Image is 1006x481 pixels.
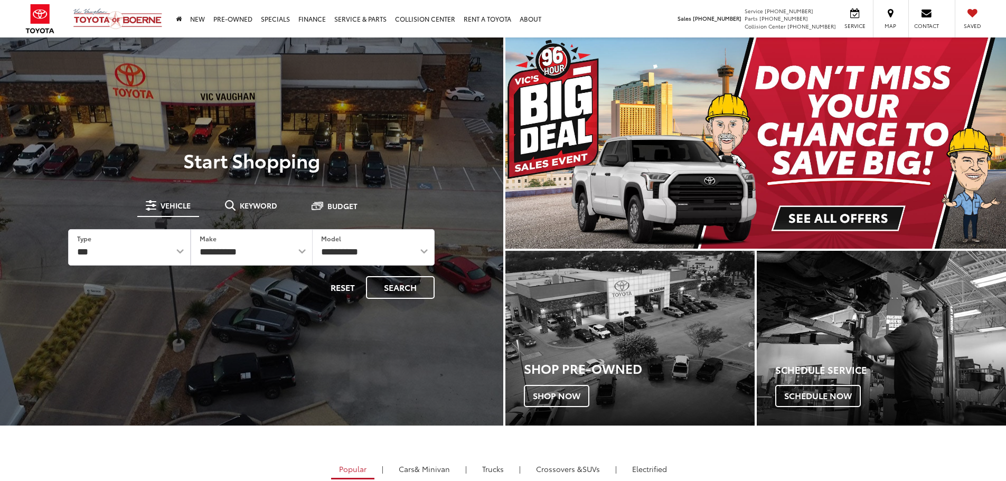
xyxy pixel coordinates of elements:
a: Trucks [474,460,512,478]
span: Crossovers & [536,464,582,474]
h4: Schedule Service [775,365,1006,375]
span: Parts [745,14,758,22]
span: [PHONE_NUMBER] [693,14,741,22]
a: Shop Pre-Owned Shop Now [505,251,755,426]
span: [PHONE_NUMBER] [787,22,836,30]
label: Make [200,234,217,243]
span: Vehicle [161,202,191,209]
label: Model [321,234,341,243]
img: Vic Vaughan Toyota of Boerne [73,8,163,30]
span: [PHONE_NUMBER] [765,7,813,15]
a: Schedule Service Schedule Now [757,251,1006,426]
div: Toyota [505,251,755,426]
span: Service [843,22,867,30]
a: Popular [331,460,374,479]
span: Budget [327,202,358,210]
a: SUVs [528,460,608,478]
span: Collision Center [745,22,786,30]
span: Map [879,22,902,30]
a: Electrified [624,460,675,478]
p: Start Shopping [44,149,459,171]
span: & Minivan [415,464,450,474]
span: [PHONE_NUMBER] [759,14,808,22]
span: Saved [961,22,984,30]
a: Cars [391,460,458,478]
span: Sales [678,14,691,22]
span: Shop Now [524,385,589,407]
li: | [463,464,469,474]
li: | [379,464,386,474]
button: Reset [322,276,364,299]
label: Type [77,234,91,243]
span: Contact [914,22,939,30]
h3: Shop Pre-Owned [524,361,755,375]
li: | [516,464,523,474]
span: Keyword [240,202,277,209]
button: Search [366,276,435,299]
div: Toyota [757,251,1006,426]
li: | [613,464,619,474]
span: Schedule Now [775,385,861,407]
span: Service [745,7,763,15]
